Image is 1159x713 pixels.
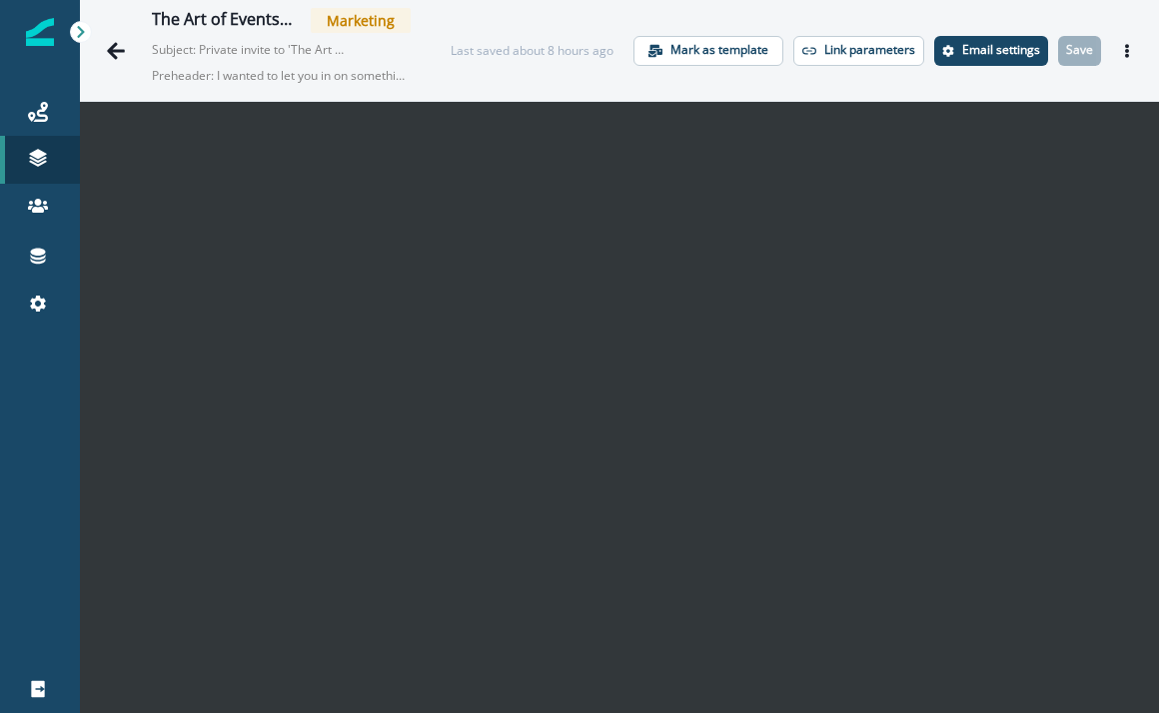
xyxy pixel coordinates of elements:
[824,43,915,57] p: Link parameters
[152,59,411,93] p: Preheader: I wanted to let you in on something really cool happening next week, and invite you to...
[934,36,1048,66] button: Settings
[96,31,136,71] button: Go back
[152,33,352,59] p: Subject: Private invite to 'The Art Of" event series with [PERSON_NAME] in [GEOGRAPHIC_DATA]
[1111,36,1143,66] button: Actions
[1066,43,1093,57] p: Save
[311,8,411,33] span: Marketing
[793,36,924,66] button: Link parameters
[633,36,783,66] button: Mark as template
[451,42,613,60] div: Last saved about 8 hours ago
[1058,36,1101,66] button: Save
[152,10,295,32] div: The Art of Events - Invite
[26,18,54,46] img: Inflection
[670,43,768,57] p: Mark as template
[962,43,1040,57] p: Email settings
